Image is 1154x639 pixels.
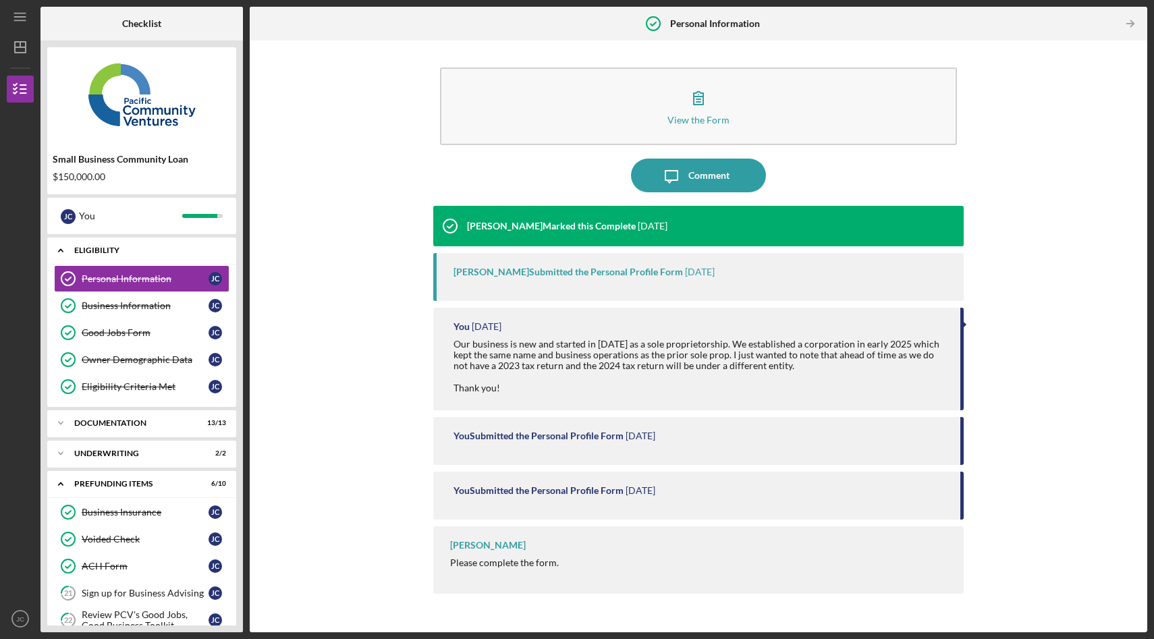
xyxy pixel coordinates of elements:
[631,159,766,192] button: Comment
[209,272,222,285] div: J C
[454,267,683,277] div: [PERSON_NAME] Submitted the Personal Profile Form
[82,561,209,572] div: ACH Form
[209,326,222,339] div: J C
[7,605,34,632] button: JC
[122,18,161,29] b: Checklist
[53,154,231,165] div: Small Business Community Loan
[82,588,209,599] div: Sign up for Business Advising
[82,300,209,311] div: Business Information
[54,265,229,292] a: Personal InformationJC
[82,327,209,338] div: Good Jobs Form
[450,557,559,568] div: Please complete the form.
[64,589,72,598] tspan: 21
[82,534,209,545] div: Voided Check
[626,485,655,496] time: 2025-07-18 15:40
[54,292,229,319] a: Business InformationJC
[667,115,730,125] div: View the Form
[54,526,229,553] a: Voided CheckJC
[82,507,209,518] div: Business Insurance
[82,273,209,284] div: Personal Information
[626,430,655,441] time: 2025-07-18 15:42
[209,532,222,546] div: J C
[61,209,76,224] div: J C
[79,204,182,227] div: You
[670,18,760,29] b: Personal Information
[64,616,72,625] tspan: 22
[54,553,229,580] a: ACH FormJC
[54,607,229,634] a: 22Review PCV's Good Jobs, Good Business ToolkitJC
[638,221,667,231] time: 2025-07-18 18:57
[202,480,226,488] div: 6 / 10
[209,586,222,600] div: J C
[454,339,947,393] div: Our business is new and started in [DATE] as a sole proprietorship. We established a corporation ...
[54,346,229,373] a: Owner Demographic DataJC
[685,267,715,277] time: 2025-07-18 18:57
[472,321,501,332] time: 2025-07-18 15:57
[47,54,236,135] img: Product logo
[54,580,229,607] a: 21Sign up for Business AdvisingJC
[440,67,957,145] button: View the Form
[209,505,222,519] div: J C
[454,485,624,496] div: You Submitted the Personal Profile Form
[54,319,229,346] a: Good Jobs FormJC
[16,615,24,623] text: JC
[202,419,226,427] div: 13 / 13
[202,449,226,457] div: 2 / 2
[209,299,222,312] div: J C
[209,559,222,573] div: J C
[74,419,192,427] div: Documentation
[454,321,470,332] div: You
[82,609,209,631] div: Review PCV's Good Jobs, Good Business Toolkit
[74,246,219,254] div: Eligibility
[53,171,231,182] div: $150,000.00
[74,449,192,457] div: Underwriting
[82,354,209,365] div: Owner Demographic Data
[450,540,526,551] div: [PERSON_NAME]
[209,380,222,393] div: J C
[54,373,229,400] a: Eligibility Criteria MetJC
[82,381,209,392] div: Eligibility Criteria Met
[209,353,222,366] div: J C
[74,480,192,488] div: Prefunding Items
[467,221,636,231] div: [PERSON_NAME] Marked this Complete
[454,430,624,441] div: You Submitted the Personal Profile Form
[209,613,222,627] div: J C
[688,159,730,192] div: Comment
[54,499,229,526] a: Business InsuranceJC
